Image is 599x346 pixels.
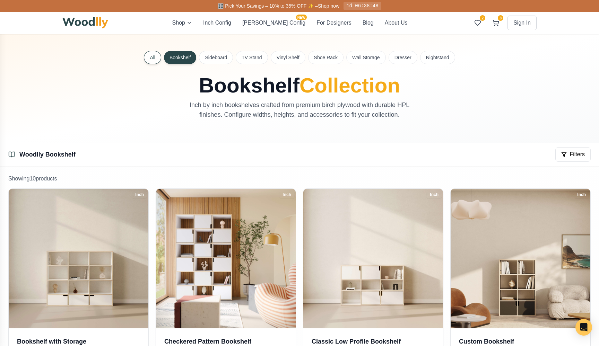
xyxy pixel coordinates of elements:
img: Checkered Pattern Bookshelf [156,189,296,328]
button: Vinyl Shelf [271,51,305,64]
button: About Us [385,19,408,27]
button: Wall Storage [346,51,386,64]
button: Dresser [389,51,417,64]
p: Inch by inch bookshelves crafted from premium birch plywood with durable HPL finishes. Configure ... [183,100,416,119]
button: [PERSON_NAME] ConfigNEW [242,19,305,27]
img: Bookshelf with Storage [9,189,148,328]
button: Bookshelf [164,51,196,64]
button: Sideboard [199,51,233,64]
span: 🎛️ Pick Your Savings – 10% to 35% OFF ✨ – [218,3,318,9]
img: Custom Bookshelf [451,189,590,328]
span: NEW [296,15,307,20]
button: Blog [363,19,374,27]
button: All [144,51,161,64]
button: Filters [555,147,591,162]
img: Classic Low Profile Bookshelf [303,189,443,328]
div: Inch [574,191,589,198]
button: TV Stand [236,51,268,64]
button: Shoe Rack [308,51,344,64]
div: Inch [279,191,294,198]
p: Showing 10 product s [8,175,591,183]
div: Open Intercom Messenger [575,319,592,336]
div: Inch [132,191,147,198]
button: 8 [489,17,502,29]
h1: Bookshelf [144,75,455,96]
a: Shop now [318,3,339,9]
a: Woodlly Bookshelf [19,151,76,158]
span: Filters [570,150,585,159]
button: Shop [172,19,192,27]
button: For Designers [316,19,351,27]
button: 2 [471,17,484,29]
div: 1d 06:38:48 [344,2,381,10]
span: 2 [480,15,485,21]
button: Inch Config [203,19,231,27]
span: Collection [299,74,400,97]
img: Woodlly [62,17,108,28]
span: 8 [498,15,503,21]
button: Sign In [507,16,537,30]
div: Inch [427,191,442,198]
button: Nightstand [420,51,455,64]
